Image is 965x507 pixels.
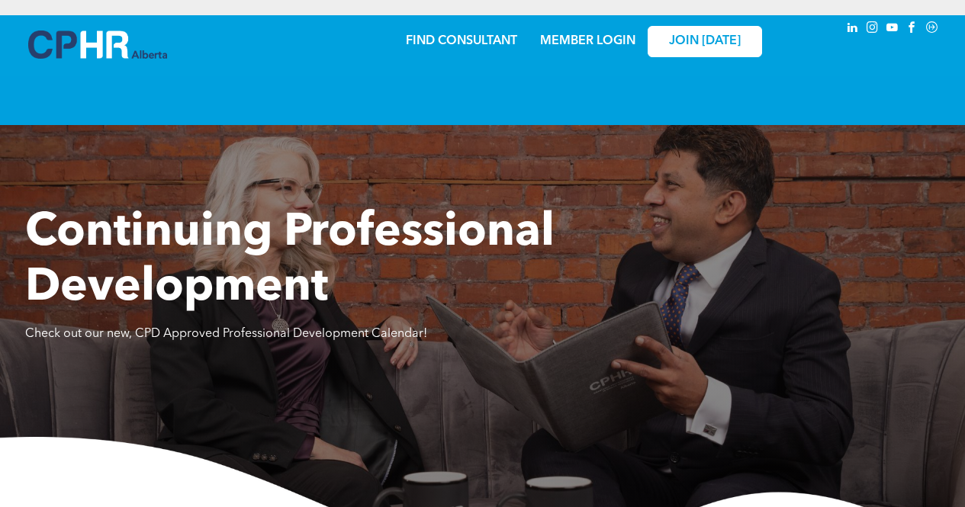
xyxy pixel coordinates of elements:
span: Continuing Professional Development [25,210,555,311]
a: FIND CONSULTANT [406,35,517,47]
img: A blue and white logo for cp alberta [28,30,167,59]
a: linkedin [844,19,861,40]
a: youtube [884,19,901,40]
a: instagram [864,19,881,40]
a: Social network [924,19,941,40]
span: Check out our new, CPD Approved Professional Development Calendar! [25,328,427,340]
a: MEMBER LOGIN [540,35,635,47]
span: JOIN [DATE] [669,34,741,49]
a: JOIN [DATE] [648,26,762,57]
a: facebook [904,19,921,40]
